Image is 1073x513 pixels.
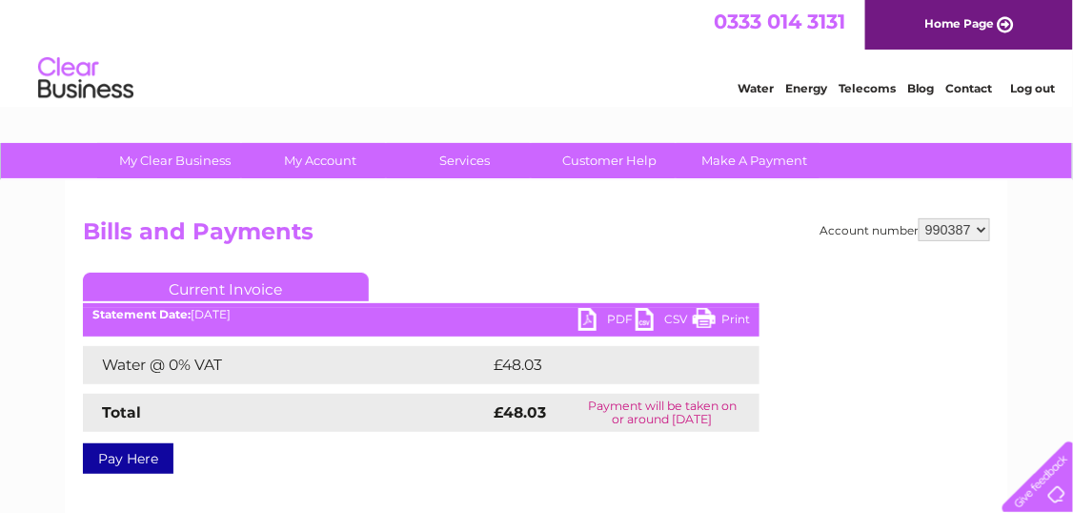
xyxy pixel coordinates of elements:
[83,273,369,301] a: Current Invoice
[83,443,173,474] a: Pay Here
[785,81,827,95] a: Energy
[820,218,990,241] div: Account number
[102,403,141,421] strong: Total
[693,308,750,336] a: Print
[907,81,935,95] a: Blog
[37,50,134,108] img: logo.png
[565,394,759,432] td: Payment will be taken on or around [DATE]
[1010,81,1055,95] a: Log out
[677,143,834,178] a: Make A Payment
[489,346,721,384] td: £48.03
[83,218,990,255] h2: Bills and Payments
[494,403,546,421] strong: £48.03
[242,143,399,178] a: My Account
[92,307,191,321] b: Statement Date:
[714,10,845,33] a: 0333 014 3131
[738,81,774,95] a: Water
[636,308,693,336] a: CSV
[88,10,988,92] div: Clear Business is a trading name of Verastar Limited (registered in [GEOGRAPHIC_DATA] No. 3667643...
[532,143,689,178] a: Customer Help
[83,308,759,321] div: [DATE]
[387,143,544,178] a: Services
[946,81,993,95] a: Contact
[83,346,489,384] td: Water @ 0% VAT
[578,308,636,336] a: PDF
[839,81,896,95] a: Telecoms
[97,143,254,178] a: My Clear Business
